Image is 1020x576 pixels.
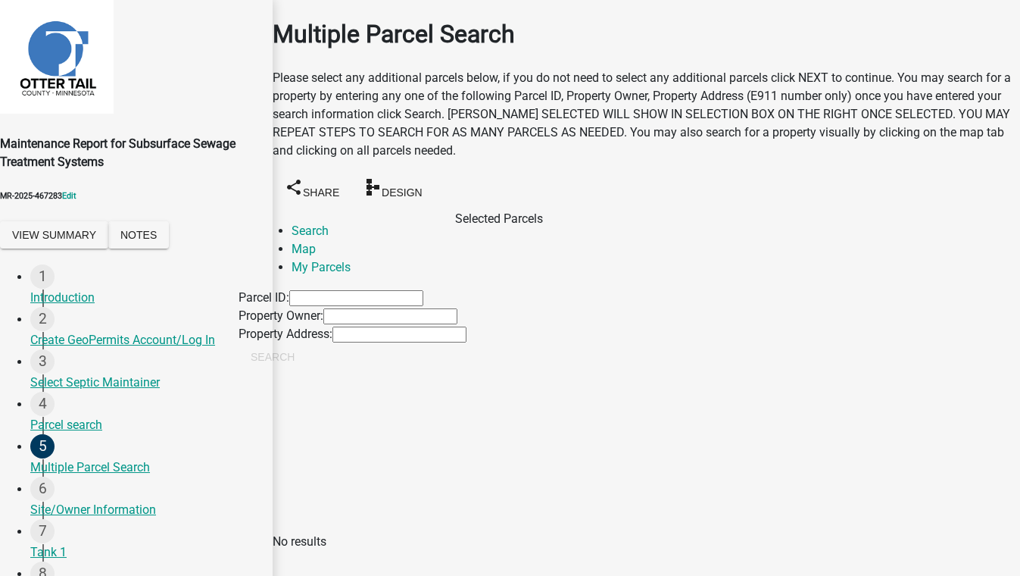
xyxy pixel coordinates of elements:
button: schemaDesign [351,172,435,206]
a: My Parcels [292,260,351,274]
wm-modal-confirm: Edit Application Number [62,191,76,201]
div: 7 [30,519,55,543]
a: Search [292,224,329,238]
a: Map [292,242,316,256]
button: shareShare [273,172,351,206]
button: Search [239,343,307,371]
div: 1 [30,265,55,289]
div: Tank 1 [30,543,260,562]
label: Property Owner: [239,308,323,323]
div: 5 [30,434,55,459]
i: schema [363,177,382,196]
div: Create GeoPermits Account/Log In [30,331,260,349]
p: No results [273,533,1020,551]
a: Edit [62,191,76,201]
span: Share [303,186,339,198]
i: share [285,177,303,196]
div: Site/Owner Information [30,501,260,519]
div: Parcel search [30,416,260,434]
span: Design [382,186,423,198]
div: Selected Parcels [455,210,543,228]
label: Property Address: [239,327,332,341]
h1: Multiple Parcel Search [273,16,1020,52]
wm-modal-confirm: Notes [108,229,169,243]
div: Introduction [30,289,260,307]
div: Select Septic Maintainer [30,374,260,392]
div: Multiple Parcel Search [30,459,260,477]
div: 3 [30,349,55,374]
div: 4 [30,392,55,416]
p: Please select any additional parcels below, if you do not need to select any additional parcels c... [273,69,1020,160]
div: 2 [30,307,55,331]
div: 6 [30,477,55,501]
button: Notes [108,221,169,249]
label: Parcel ID: [239,290,289,305]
